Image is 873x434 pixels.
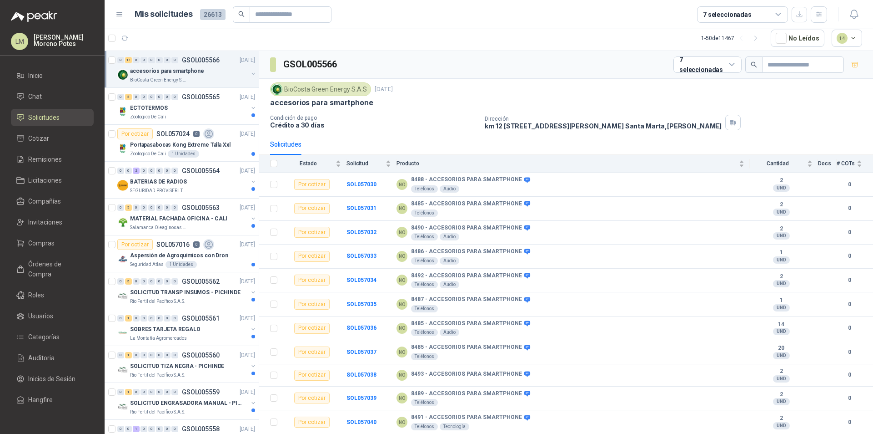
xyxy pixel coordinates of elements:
a: Inicios de Sesión [11,370,94,388]
div: Por cotizar [294,179,330,190]
span: Categorías [28,332,60,342]
div: 0 [133,352,140,358]
p: SOLICITUD TRANSP INSUMOS - PICHINDE [130,288,241,297]
span: Auditoria [28,353,55,363]
p: GSOL005561 [182,315,220,322]
div: 0 [164,315,171,322]
div: 0 [156,204,163,211]
div: Teléfonos [411,257,438,265]
b: SOL057034 [346,277,376,283]
span: Órdenes de Compra [28,259,85,279]
div: NO [396,203,407,214]
a: Por cotizarSOL0570160[DATE] Company LogoAspersión de Agroquímicos con DronSeguridad Atlas1 Unidades [105,235,259,272]
div: NO [396,299,407,310]
a: 0 1 0 0 0 0 0 0 GSOL005560[DATE] Company LogoSOLICITUD TIZA NEGRA - PICHINDERio Fertil del Pacífi... [117,350,257,379]
a: Licitaciones [11,172,94,189]
div: Teléfonos [411,329,438,336]
p: Seguridad Atlas [130,261,164,268]
a: SOL057030 [346,181,376,188]
div: Teléfonos [411,233,438,240]
div: Solicitudes [270,139,301,149]
div: 0 [140,389,147,395]
p: GSOL005560 [182,352,220,358]
h3: GSOL005566 [283,57,338,71]
b: 8490 - ACCESORIOS PARA SMARTPHONE [411,225,522,232]
div: 0 [156,278,163,285]
a: Categorías [11,328,94,346]
b: 14 [750,321,813,328]
th: Docs [818,155,837,173]
a: SOL057036 [346,325,376,331]
img: Logo peakr [11,11,57,22]
th: # COTs [837,155,873,173]
span: Chat [28,92,42,102]
p: Rio Fertil del Pacífico S.A.S. [130,298,186,305]
p: Rio Fertil del Pacífico S.A.S. [130,372,186,379]
span: Solicitud [346,160,384,167]
img: Company Logo [117,106,128,117]
div: 1 Unidades [166,261,197,268]
div: 11 [125,57,132,63]
div: 0 [171,352,178,358]
img: Company Logo [117,69,128,80]
div: 0 [133,57,140,63]
p: [DATE] [240,204,255,212]
p: Aspersión de Agroquímicos con Dron [130,251,228,260]
div: Teléfonos [411,353,438,360]
div: 0 [148,94,155,100]
div: 5 [125,204,132,211]
b: SOL057035 [346,301,376,307]
div: 0 [164,57,171,63]
a: 0 5 0 0 0 0 0 0 GSOL005562[DATE] Company LogoSOLICITUD TRANSP INSUMOS - PICHINDERio Fertil del Pa... [117,276,257,305]
img: Company Logo [117,401,128,412]
p: [DATE] [240,130,255,138]
span: Compras [28,238,55,248]
p: [DATE] [375,85,393,94]
a: Auditoria [11,349,94,367]
p: 0 [193,131,200,137]
div: 0 [140,204,147,211]
div: NO [396,323,407,334]
a: Compras [11,235,94,252]
p: SOBRES TARJETA REGALO [130,325,200,334]
p: Condición de pago [270,115,477,121]
p: GSOL005564 [182,168,220,174]
img: Company Logo [117,180,128,191]
b: 8489 - ACCESORIOS PARA SMARTPHONE [411,390,522,398]
div: NO [396,251,407,262]
div: 0 [125,426,132,432]
p: km 12 [STREET_ADDRESS][PERSON_NAME] Santa Marta , [PERSON_NAME] [485,122,722,130]
p: accesorios para smartphone [270,98,373,107]
a: 0 11 0 0 0 0 0 0 GSOL005566[DATE] Company Logoaccesorios para smartphoneBioCosta Green Energy S.A.S [117,55,257,84]
b: SOL057037 [346,349,376,355]
div: 0 [140,352,147,358]
div: 0 [133,389,140,395]
a: Chat [11,88,94,105]
b: 20 [750,345,813,352]
a: Compañías [11,193,94,210]
button: 14 [832,30,863,47]
a: Solicitudes [11,109,94,126]
a: Invitaciones [11,214,94,231]
b: SOL057031 [346,205,376,211]
div: Teléfonos [411,305,438,312]
div: Por cotizar [294,323,330,334]
p: GSOL005566 [182,57,220,63]
div: 1 [125,389,132,395]
a: Remisiones [11,151,94,168]
div: NO [396,179,407,190]
div: Audio [440,233,459,240]
div: 0 [148,389,155,395]
div: 0 [117,389,124,395]
p: GSOL005558 [182,426,220,432]
a: SOL057040 [346,419,376,425]
p: [DATE] [240,240,255,249]
p: GSOL005565 [182,94,220,100]
p: MATERIAL FACHADA OFICINA - CALI [130,214,227,223]
div: Por cotizar [294,370,330,381]
div: Por cotizar [294,275,330,286]
div: 0 [140,426,147,432]
div: Audio [440,281,459,288]
div: Audio [440,329,459,336]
